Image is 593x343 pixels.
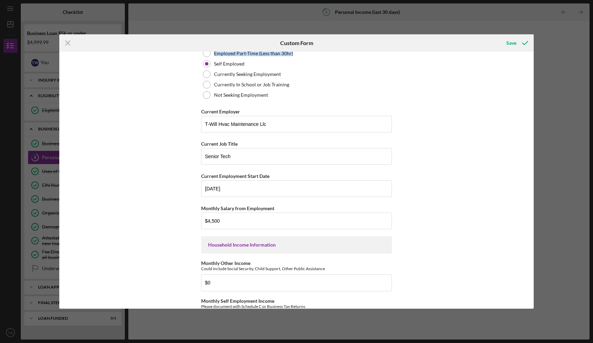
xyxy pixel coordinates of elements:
label: Currently In School or Job Training [214,82,289,87]
h6: Custom Form [280,40,313,46]
div: Save [506,36,516,50]
div: Could include Social Security, Child Support, Other Public Assistance [201,266,392,271]
label: Currently Seeking Employment [214,71,281,77]
label: Self Employed [214,61,244,67]
label: Not Seeking Employment [214,92,268,98]
label: Employed Part-Time (Less than 30hr) [214,51,293,56]
div: Household Income Information [208,242,385,248]
label: Current Employer [201,109,240,114]
label: Monthly Other Income [201,260,250,266]
label: Current Job Title [201,141,238,147]
label: Current Employment Start Date [201,173,269,179]
button: Save [499,36,534,50]
label: Monthly Salary from Employment [201,205,274,211]
label: Monthly Self Employment Income [201,298,274,304]
div: Please document with Schedule C or Business Tax Returns [201,304,392,309]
